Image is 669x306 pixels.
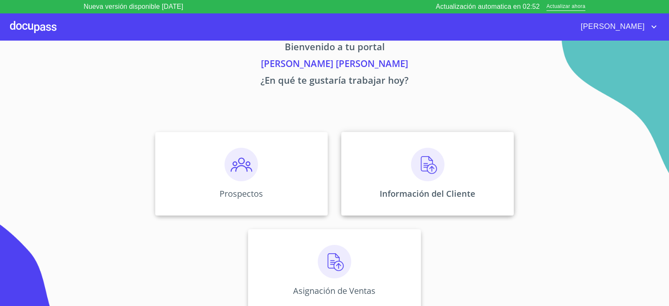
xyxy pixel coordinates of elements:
[293,285,375,296] p: Asignación de Ventas
[220,188,263,199] p: Prospectos
[77,57,592,73] p: [PERSON_NAME] [PERSON_NAME]
[77,73,592,90] p: ¿En qué te gustaría trabajar hoy?
[225,148,258,181] img: prospectos.png
[411,148,444,181] img: carga.png
[77,40,592,57] p: Bienvenido a tu portal
[318,245,351,278] img: carga.png
[436,2,540,12] p: Actualización automatica en 02:52
[84,2,183,12] p: Nueva versión disponible [DATE]
[575,20,649,33] span: [PERSON_NAME]
[575,20,659,33] button: account of current user
[546,3,585,11] span: Actualizar ahora
[380,188,475,199] p: Información del Cliente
